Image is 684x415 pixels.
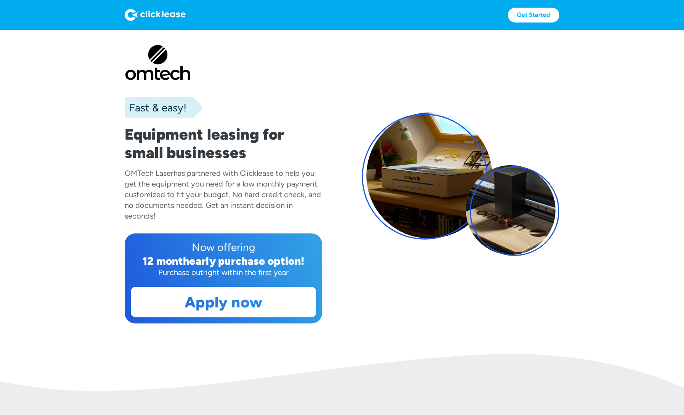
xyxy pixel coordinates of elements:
[143,254,189,267] div: 12 month
[131,287,316,317] a: Apply now
[125,125,322,162] h1: Equipment leasing for small businesses
[125,100,186,115] div: Fast & easy!
[125,9,186,21] img: Logo
[125,169,321,220] div: has partnered with Clicklease to help you get the equipment you need for a low monthly payment, c...
[508,8,559,23] a: Get Started
[131,240,316,255] div: Now offering
[125,169,173,178] div: OMTech Laser
[189,254,304,267] div: early purchase option!
[131,267,316,278] div: Purchase outright within the first year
